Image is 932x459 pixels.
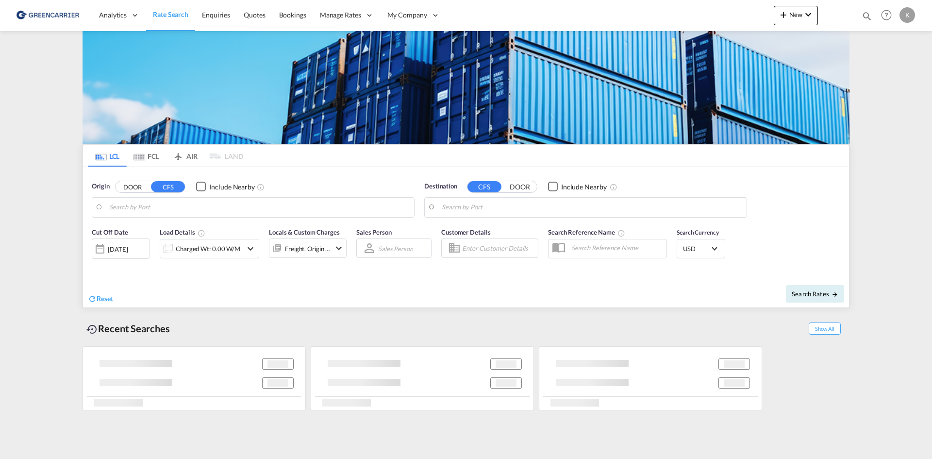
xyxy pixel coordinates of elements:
[778,9,789,20] md-icon: icon-plus 400-fg
[862,11,872,25] div: icon-magnify
[172,151,184,158] md-icon: icon-airplane
[561,182,607,192] div: Include Nearby
[198,229,205,237] md-icon: Chargeable Weight
[441,228,490,236] span: Customer Details
[209,182,255,192] div: Include Nearby
[116,181,150,192] button: DOOR
[774,6,818,25] button: icon-plus 400-fgNewicon-chevron-down
[127,145,166,167] md-tab-item: FCL
[97,294,113,303] span: Reset
[462,241,535,255] input: Enter Customer Details
[257,183,265,191] md-icon: Unchecked: Ignores neighbouring ports when fetching rates.Checked : Includes neighbouring ports w...
[683,244,710,253] span: USD
[269,228,340,236] span: Locals & Custom Charges
[285,242,331,255] div: Freight Origin Destination
[92,182,109,191] span: Origin
[196,182,255,192] md-checkbox: Checkbox No Ink
[99,10,127,20] span: Analytics
[202,11,230,19] span: Enquiries
[333,242,345,254] md-icon: icon-chevron-down
[108,245,128,254] div: [DATE]
[617,229,625,237] md-icon: Your search will be saved by the below given name
[92,228,128,236] span: Cut Off Date
[86,323,98,335] md-icon: icon-backup-restore
[467,181,501,192] button: CFS
[160,228,205,236] span: Load Details
[503,181,537,192] button: DOOR
[677,229,719,236] span: Search Currency
[899,7,915,23] div: K
[387,10,427,20] span: My Company
[92,258,99,271] md-datepicker: Select
[88,145,127,167] md-tab-item: LCL
[809,323,841,335] span: Show All
[356,228,392,236] span: Sales Person
[878,7,899,24] div: Help
[88,294,113,305] div: icon-refreshReset
[279,11,306,19] span: Bookings
[109,200,409,215] input: Search by Port
[83,318,174,340] div: Recent Searches
[610,183,617,191] md-icon: Unchecked: Ignores neighbouring ports when fetching rates.Checked : Includes neighbouring ports w...
[88,294,97,303] md-icon: icon-refresh
[548,182,607,192] md-checkbox: Checkbox No Ink
[442,200,742,215] input: Search by Port
[83,167,849,307] div: Origin DOOR CFS Checkbox No InkUnchecked: Ignores neighbouring ports when fetching rates.Checked ...
[424,182,457,191] span: Destination
[878,7,895,23] span: Help
[377,241,414,255] md-select: Sales Person
[153,10,188,18] span: Rate Search
[269,238,347,258] div: Freight Origin Destinationicon-chevron-down
[792,290,838,298] span: Search Rates
[151,181,185,192] button: CFS
[548,228,625,236] span: Search Reference Name
[245,243,256,255] md-icon: icon-chevron-down
[166,145,204,167] md-tab-item: AIR
[160,239,259,258] div: Charged Wt: 0.00 W/Micon-chevron-down
[786,285,844,303] button: Search Ratesicon-arrow-right
[832,291,838,298] md-icon: icon-arrow-right
[778,11,814,18] span: New
[88,145,243,167] md-pagination-wrapper: Use the left and right arrow keys to navigate between tabs
[83,31,849,144] img: GreenCarrierFCL_LCL.png
[92,238,150,259] div: [DATE]
[566,240,666,255] input: Search Reference Name
[862,11,872,21] md-icon: icon-magnify
[15,4,80,26] img: b0b18ec08afe11efb1d4932555f5f09d.png
[176,242,240,255] div: Charged Wt: 0.00 W/M
[320,10,361,20] span: Manage Rates
[244,11,265,19] span: Quotes
[682,241,720,255] md-select: Select Currency: $ USDUnited States Dollar
[802,9,814,20] md-icon: icon-chevron-down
